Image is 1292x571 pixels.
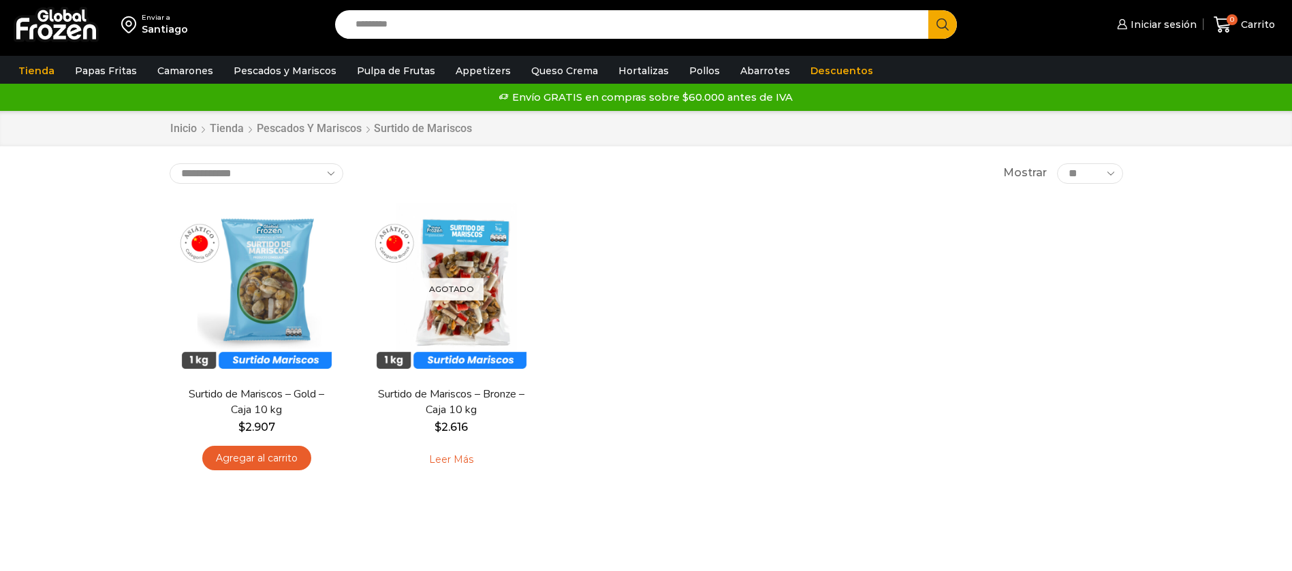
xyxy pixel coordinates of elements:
a: Leé más sobre “Surtido de Mariscos - Bronze - Caja 10 kg” [408,446,494,474]
span: 0 [1227,14,1238,25]
a: Iniciar sesión [1114,11,1197,38]
a: Papas Fritas [68,58,144,84]
a: Tienda [209,121,245,137]
a: Tienda [12,58,61,84]
button: Search button [928,10,957,39]
a: Pescados y Mariscos [256,121,362,137]
a: Queso Crema [524,58,605,84]
a: Surtido de Mariscos – Bronze – Caja 10 kg [373,387,529,418]
a: Descuentos [804,58,880,84]
nav: Breadcrumb [170,121,472,137]
a: Camarones [151,58,220,84]
a: Hortalizas [612,58,676,84]
img: address-field-icon.svg [121,13,142,36]
div: Enviar a [142,13,188,22]
bdi: 2.616 [435,421,468,434]
a: Pollos [682,58,727,84]
a: Abarrotes [734,58,797,84]
span: Iniciar sesión [1127,18,1197,31]
a: Inicio [170,121,198,137]
a: Pulpa de Frutas [350,58,442,84]
div: Santiago [142,22,188,36]
span: Mostrar [1003,165,1047,181]
span: $ [435,421,441,434]
h1: Surtido de Mariscos [374,122,472,135]
span: Carrito [1238,18,1275,31]
a: Surtido de Mariscos – Gold – Caja 10 kg [178,387,334,418]
a: Pescados y Mariscos [227,58,343,84]
a: 0 Carrito [1210,9,1278,41]
bdi: 2.907 [238,421,275,434]
a: Agregar al carrito: “Surtido de Mariscos - Gold - Caja 10 kg” [202,446,311,471]
p: Agotado [420,278,484,300]
span: $ [238,421,245,434]
a: Appetizers [449,58,518,84]
select: Pedido de la tienda [170,163,343,184]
